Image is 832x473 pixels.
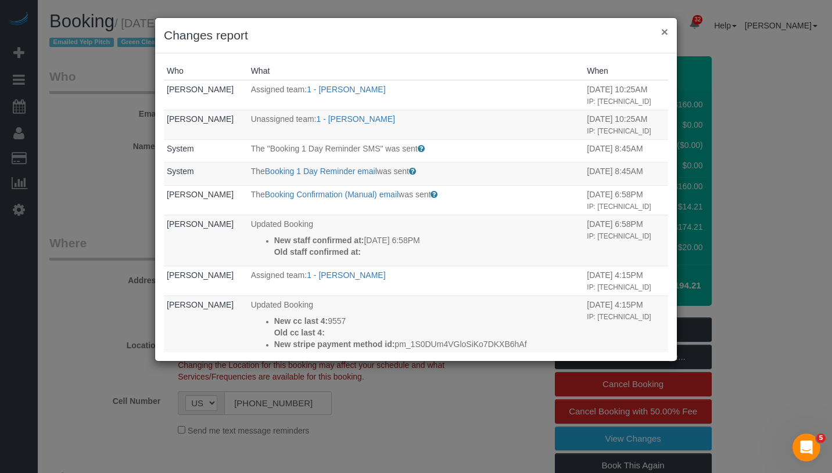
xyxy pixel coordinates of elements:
[792,434,820,461] iframe: Intercom live chat
[587,232,651,240] small: IP: [TECHNICAL_ID]
[167,219,234,229] a: [PERSON_NAME]
[167,85,234,94] a: [PERSON_NAME]
[584,215,668,266] td: When
[164,110,248,139] td: Who
[584,185,668,215] td: When
[167,114,234,124] a: [PERSON_NAME]
[584,163,668,186] td: When
[661,26,668,38] button: ×
[248,62,584,80] th: What
[587,98,651,106] small: IP: [TECHNICAL_ID]
[584,110,668,139] td: When
[265,167,377,176] a: Booking 1 Day Reminder email
[307,270,385,280] a: 1 - [PERSON_NAME]
[164,80,248,110] td: Who
[251,144,418,153] span: The "Booking 1 Day Reminder SMS" was sent
[274,247,361,257] strong: Old staff confirmed at:
[248,266,584,295] td: What
[587,283,651,291] small: IP: [TECHNICAL_ID]
[274,338,582,350] p: pm_1S0DUm4VGloSiKo7DKXB6hAf
[274,340,395,349] strong: New stripe payment method id:
[274,315,582,327] p: 9557
[164,266,248,295] td: Who
[251,114,317,124] span: Unassigned team:
[274,316,328,326] strong: New cc last 4:
[167,300,234,309] a: [PERSON_NAME]
[584,80,668,110] td: When
[399,190,431,199] span: was sent
[164,27,668,44] h3: Changes report
[251,300,313,309] span: Updated Booking
[167,270,234,280] a: [PERSON_NAME]
[164,163,248,186] td: Who
[164,215,248,266] td: Who
[164,139,248,163] td: Who
[164,185,248,215] td: Who
[251,270,307,280] span: Assigned team:
[248,139,584,163] td: What
[248,295,584,393] td: What
[587,313,651,321] small: IP: [TECHNICAL_ID]
[164,62,248,80] th: Who
[274,328,325,337] strong: Old cc last 4:
[265,190,399,199] a: Booking Confirmation (Manual) email
[251,190,265,199] span: The
[377,167,409,176] span: was sent
[816,434,826,443] span: 5
[587,127,651,135] small: IP: [TECHNICAL_ID]
[167,190,234,199] a: [PERSON_NAME]
[584,62,668,80] th: When
[584,266,668,295] td: When
[248,110,584,139] td: What
[164,295,248,393] td: Who
[317,114,395,124] a: 1 - [PERSON_NAME]
[274,351,392,360] strong: Old stripe payment method id:
[584,139,668,163] td: When
[248,215,584,266] td: What
[248,80,584,110] td: What
[167,167,194,176] a: System
[155,18,677,361] sui-modal: Changes report
[251,85,307,94] span: Assigned team:
[587,203,651,211] small: IP: [TECHNICAL_ID]
[307,85,385,94] a: 1 - [PERSON_NAME]
[248,185,584,215] td: What
[248,163,584,186] td: What
[251,167,265,176] span: The
[274,234,582,246] p: [DATE] 6:58PM
[167,144,194,153] a: System
[274,236,364,245] strong: New staff confirmed at:
[251,219,313,229] span: Updated Booking
[584,295,668,393] td: When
